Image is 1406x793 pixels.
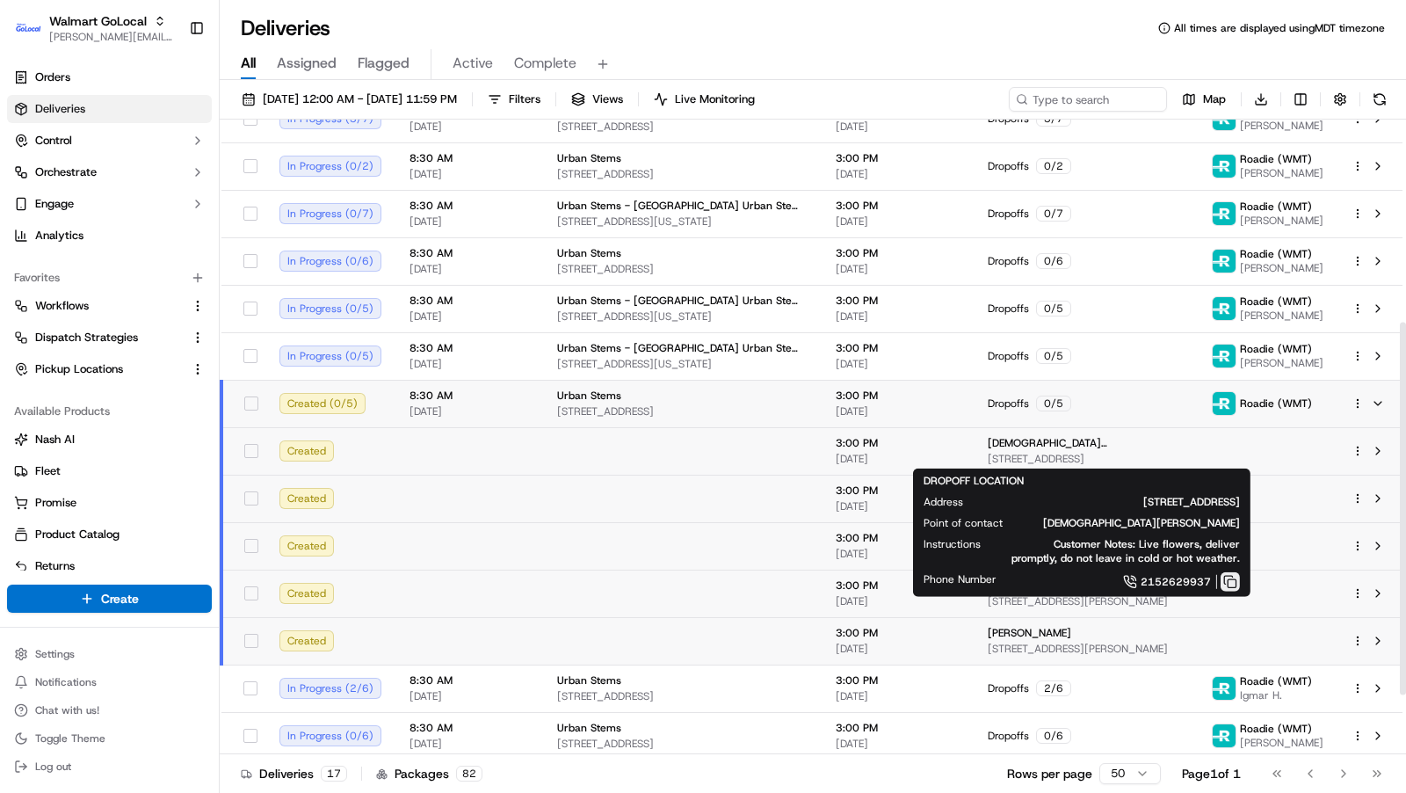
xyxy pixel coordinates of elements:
[18,255,46,283] img: unihopllc
[156,319,192,333] span: [DATE]
[1213,155,1236,178] img: roadie-logo-v2.jpg
[1036,680,1071,696] div: 2 / 6
[924,572,997,586] span: Phone Number
[988,396,1029,411] span: Dropoffs
[409,737,529,751] span: [DATE]
[124,434,213,448] a: Powered byPylon
[149,394,163,408] div: 💻
[409,294,529,308] span: 8:30 AM
[1036,253,1071,269] div: 0 / 6
[1036,206,1071,222] div: 0 / 7
[557,262,808,276] span: [STREET_ADDRESS]
[453,53,493,74] span: Active
[836,578,960,593] span: 3:00 PM
[836,389,960,403] span: 3:00 PM
[7,426,212,454] button: Nash AI
[7,642,212,666] button: Settings
[18,17,53,52] img: Nash
[1174,21,1385,35] span: All times are displayed using MDT timezone
[146,319,152,333] span: •
[557,689,808,703] span: [STREET_ADDRESS]
[409,357,529,371] span: [DATE]
[1036,348,1071,364] div: 0 / 5
[924,537,981,551] span: Instructions
[277,53,337,74] span: Assigned
[14,495,205,511] a: Promise
[7,585,212,613] button: Create
[1240,396,1312,411] span: Roadie (WMT)
[1213,724,1236,747] img: roadie-logo-v2.jpg
[557,294,808,308] span: Urban Stems - [GEOGRAPHIC_DATA] Urban Stems - [GEOGRAPHIC_DATA]
[836,642,960,656] span: [DATE]
[7,190,212,218] button: Engage
[557,721,621,735] span: Urban Stems
[836,594,960,608] span: [DATE]
[35,330,138,346] span: Dispatch Strategies
[836,737,960,751] span: [DATE]
[7,552,212,580] button: Returns
[836,262,960,276] span: [DATE]
[7,324,212,352] button: Dispatch Strategies
[141,385,289,417] a: 💻API Documentation
[836,120,960,134] span: [DATE]
[409,120,529,134] span: [DATE]
[35,731,105,746] span: Toggle Theme
[1036,301,1071,316] div: 0 / 5
[836,626,960,640] span: 3:00 PM
[836,246,960,260] span: 3:00 PM
[35,361,123,377] span: Pickup Locations
[988,159,1029,173] span: Dropoffs
[836,547,960,561] span: [DATE]
[14,330,184,346] a: Dispatch Strategies
[7,63,212,91] a: Orders
[1240,295,1312,309] span: Roadie (WMT)
[836,151,960,165] span: 3:00 PM
[1213,250,1236,273] img: roadie-logo-v2.jpg
[557,120,808,134] span: [STREET_ADDRESS]
[409,199,529,213] span: 8:30 AM
[1240,736,1323,750] span: [PERSON_NAME]
[1213,297,1236,320] img: roadie-logo-v2.jpg
[836,484,960,498] span: 3:00 PM
[592,91,623,107] span: Views
[376,765,482,782] div: Packages
[836,357,960,371] span: [DATE]
[1240,119,1323,133] span: [PERSON_NAME]
[988,302,1029,316] span: Dropoffs
[1036,158,1071,174] div: 0 / 2
[836,673,960,688] span: 3:00 PM
[1240,674,1312,688] span: Roadie (WMT)
[1367,87,1392,112] button: Refresh
[557,199,808,213] span: Urban Stems - [GEOGRAPHIC_DATA] Urban Stems - [GEOGRAPHIC_DATA]
[54,272,102,286] span: unihopllc
[557,341,808,355] span: Urban Stems - [GEOGRAPHIC_DATA] Urban Stems - [GEOGRAPHIC_DATA]
[1240,152,1312,166] span: Roadie (WMT)
[7,222,212,250] a: Analytics
[836,452,960,466] span: [DATE]
[18,394,32,408] div: 📗
[409,262,529,276] span: [DATE]
[988,729,1029,743] span: Dropoffs
[35,527,120,542] span: Product Catalog
[409,167,529,181] span: [DATE]
[988,436,1184,450] span: [DEMOGRAPHIC_DATA][PERSON_NAME]
[836,167,960,181] span: [DATE]
[988,681,1029,695] span: Dropoffs
[1240,356,1323,370] span: [PERSON_NAME]
[675,91,755,107] span: Live Monitoring
[263,91,457,107] span: [DATE] 12:00 AM - [DATE] 11:59 PM
[18,228,118,242] div: Past conversations
[14,14,42,42] img: Walmart GoLocal
[1036,728,1071,744] div: 0 / 6
[35,228,83,244] span: Analytics
[358,53,409,74] span: Flagged
[836,309,960,324] span: [DATE]
[35,760,71,774] span: Log out
[35,647,75,661] span: Settings
[836,531,960,545] span: 3:00 PM
[557,673,621,688] span: Urban Stems
[563,87,631,112] button: Views
[509,91,540,107] span: Filters
[1203,91,1226,107] span: Map
[409,689,529,703] span: [DATE]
